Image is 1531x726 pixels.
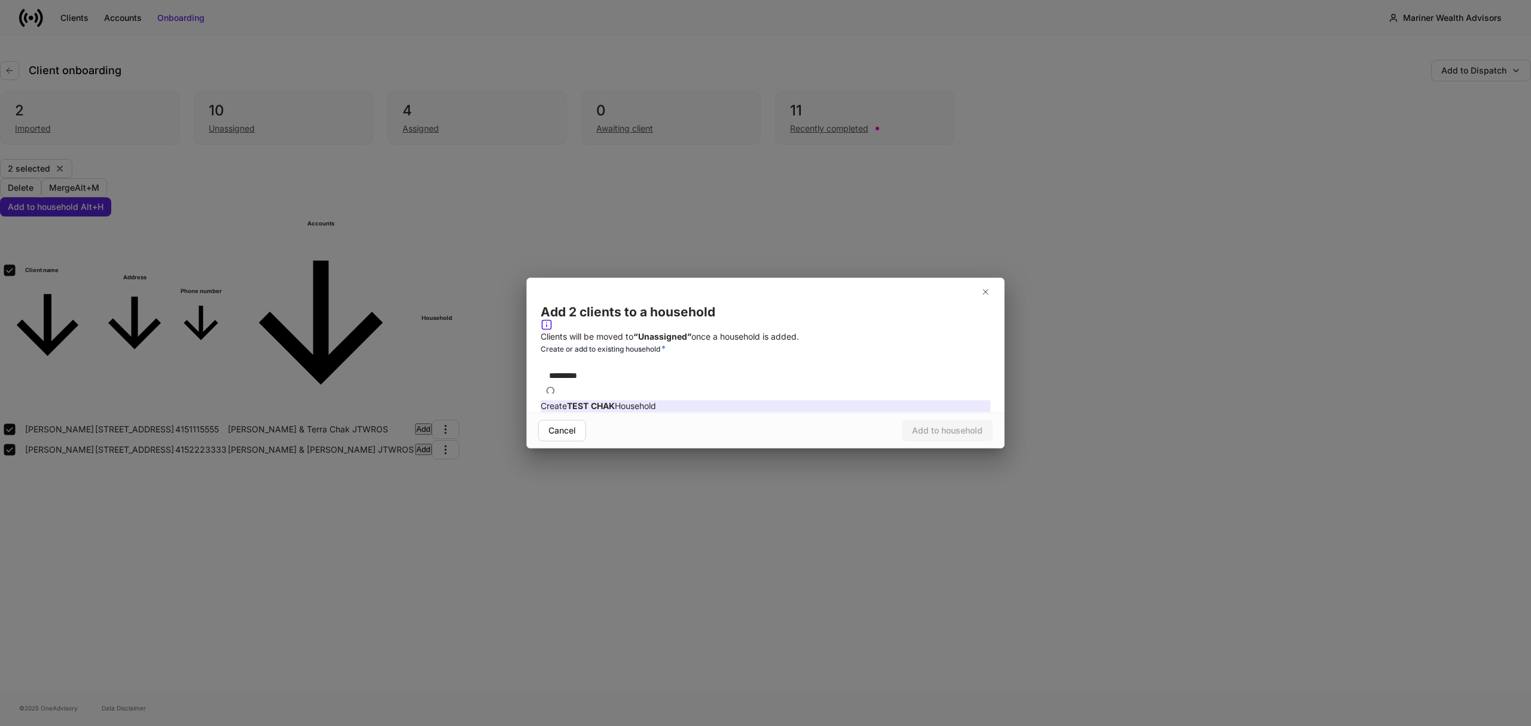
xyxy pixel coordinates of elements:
span: TEST [567,401,588,411]
button: Cancel [538,420,586,441]
span: CHAK [591,401,615,411]
button: Add to household [902,420,993,441]
div: Cancel [548,425,576,437]
h2: Add 2 clients to a household [541,306,990,318]
p: Clients will be moved to once a household is added. [541,331,990,343]
span: Create [541,401,567,411]
div: Add to household [912,425,983,437]
h6: Create or add to existing household [541,343,666,355]
strong: “Unassigned” [633,331,691,341]
span: Household [615,401,656,411]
